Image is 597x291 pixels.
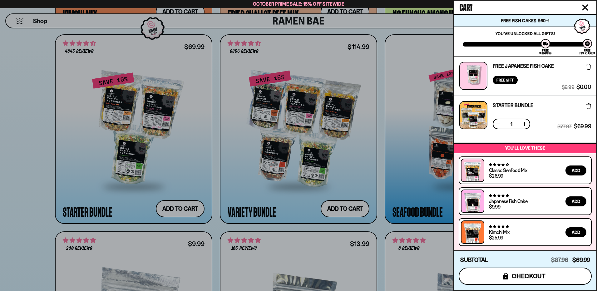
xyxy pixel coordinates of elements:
button: checkout [459,268,592,285]
div: Free Gift [493,76,518,84]
span: Add [572,199,580,204]
div: $25.99 [489,235,503,240]
p: You’ll love these [456,145,595,151]
a: Starter Bundle [493,103,533,108]
button: Add [565,227,586,237]
a: Free Japanese Fish Cake [493,63,554,68]
span: 4.77 stars [489,194,509,198]
a: Classic Seafood Mix [489,167,527,173]
span: October Prime Sale: 15% off Sitewide [253,1,344,7]
span: 4.76 stars [489,224,509,229]
div: $9.99 [489,204,500,209]
span: 1 [506,121,516,126]
span: Free Fish Cakes $60+! [501,18,549,23]
button: Add [565,196,586,206]
button: Close cart [580,3,590,12]
a: Japanese Fish Cake [489,198,527,204]
div: Free Shipping [539,49,551,55]
span: 4.68 stars [489,163,509,167]
span: Add [572,168,580,173]
button: Add [565,165,586,175]
span: $9.99 [562,84,574,90]
div: Free Fishcakes [580,49,595,55]
span: $69.99 [574,124,591,129]
span: Add [572,230,580,234]
a: Kimchi Mix [489,229,509,235]
h4: Subtotal [460,257,488,263]
span: $69.99 [572,256,590,264]
span: $77.97 [557,124,571,129]
span: $87.96 [551,256,568,264]
span: Cart [460,0,472,13]
span: checkout [512,273,546,279]
span: $0.00 [576,84,591,90]
div: $26.99 [489,173,503,178]
p: You've unlocked all gifts! [463,31,588,36]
